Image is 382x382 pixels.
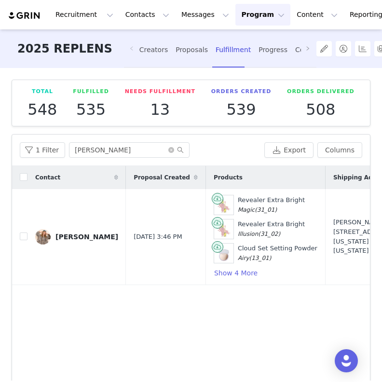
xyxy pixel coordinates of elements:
[287,88,355,96] p: Orders Delivered
[214,173,243,182] span: Products
[125,88,195,96] p: Needs Fulfillment
[238,231,258,237] span: Illusion
[238,219,305,238] div: Revealer Extra Bright
[35,173,60,182] span: Contact
[291,4,343,26] button: Content
[214,267,258,279] button: Show 4 More
[216,37,251,63] div: Fulfillment
[27,101,57,118] p: 548
[238,255,249,261] span: Airy
[8,11,41,20] img: grin logo
[17,29,112,68] h3: 2025 REPLENS
[258,231,280,237] span: (31_02)
[55,233,118,241] div: [PERSON_NAME]
[249,255,271,261] span: (13_01)
[125,101,195,118] p: 13
[287,101,355,118] p: 508
[211,101,272,118] p: 539
[264,142,314,158] button: Export
[134,232,182,242] span: [DATE] 3:46 PM
[235,4,290,26] button: Program
[129,46,134,51] i: icon: left
[27,88,57,96] p: Total
[335,349,358,372] div: Open Intercom Messenger
[134,173,190,182] span: Proposal Created
[176,4,235,26] button: Messages
[238,195,305,214] div: Revealer Extra Bright
[35,229,51,245] img: 1ddb60d2-6213-4923-be3c-b81a694e4e37--s.jpg
[69,142,190,158] input: Search...
[214,195,233,215] img: REVEALER_EXTRA_BRIGHT_MAGIC_SMUDGE.jpg
[168,147,174,153] i: icon: close-circle
[211,88,272,96] p: Orders Created
[120,4,175,26] button: Contacts
[214,219,233,239] img: REVEALER_EXTRA_BRIGHT_MAGIC_SMUDGE.jpg
[305,46,310,51] i: icon: right
[317,142,362,158] button: Columns
[238,244,317,262] div: Cloud Set Setting Powder
[255,206,277,213] span: (31_01)
[139,37,168,63] div: Creators
[73,88,109,96] p: Fulfilled
[177,147,184,153] i: icon: search
[238,206,255,213] span: Magic
[295,37,322,63] div: Content
[176,37,208,63] div: Proposals
[20,142,65,158] button: 1 Filter
[73,101,109,118] p: 535
[214,244,233,263] img: CLOUDSET_AIRY.jpg
[50,4,119,26] button: Recruitment
[259,37,287,63] div: Progress
[35,229,118,245] a: [PERSON_NAME]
